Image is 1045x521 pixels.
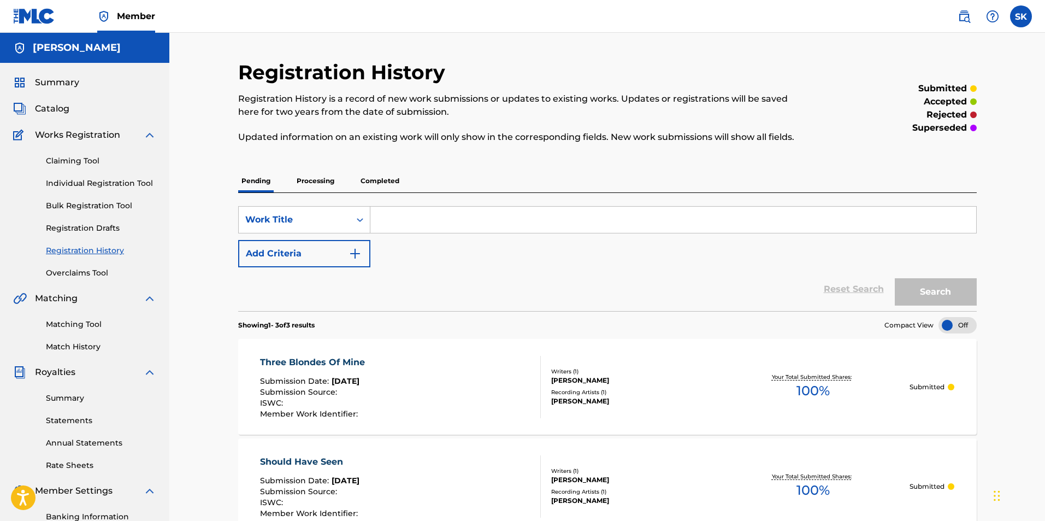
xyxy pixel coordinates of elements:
span: [DATE] [332,376,359,386]
span: Matching [35,292,78,305]
a: Statements [46,415,156,426]
img: Works Registration [13,128,27,142]
img: Summary [13,76,26,89]
a: Three Blondes Of MineSubmission Date:[DATE]Submission Source:ISWC:Member Work Identifier:Writers ... [238,339,977,435]
img: expand [143,292,156,305]
p: Updated information on an existing work will only show in the corresponding fields. New work subm... [238,131,807,144]
span: Member Settings [35,484,113,497]
div: [PERSON_NAME] [551,475,716,485]
span: ISWC : [260,497,286,507]
img: Accounts [13,42,26,55]
span: 100 % [796,481,830,500]
p: Processing [293,169,338,192]
p: accepted [924,95,967,108]
iframe: Resource Center [1014,346,1045,434]
span: Member Work Identifier : [260,508,361,518]
div: Writers ( 1 ) [551,367,716,376]
div: Three Blondes Of Mine [260,356,370,369]
img: help [986,10,999,23]
a: Claiming Tool [46,155,156,167]
iframe: Chat Widget [990,469,1045,521]
button: Add Criteria [238,240,370,267]
span: Member Work Identifier : [260,409,361,419]
a: Match History [46,341,156,353]
p: Your Total Submitted Shares: [772,373,854,381]
div: Work Title [245,213,344,226]
img: expand [143,128,156,142]
p: Submitted [910,482,944,491]
img: expand [143,484,156,497]
img: 9d2ae6d4665cec9f34b9.svg [349,247,362,260]
div: User Menu [1010,5,1032,27]
a: SummarySummary [13,76,79,89]
a: CatalogCatalog [13,102,69,115]
img: Top Rightsholder [97,10,110,23]
a: Registration Drafts [46,223,156,234]
h2: Registration History [238,60,451,85]
p: Pending [238,169,274,192]
a: Annual Statements [46,437,156,449]
p: Registration History is a record of new work submissions or updates to existing works. Updates or... [238,92,807,119]
a: Rate Sheets [46,460,156,471]
span: Summary [35,76,79,89]
p: Your Total Submitted Shares: [772,472,854,481]
img: Member Settings [13,484,26,497]
a: Public Search [953,5,975,27]
div: Writers ( 1 ) [551,467,716,475]
a: Overclaims Tool [46,267,156,279]
span: [DATE] [332,476,359,485]
span: ISWC : [260,398,286,408]
span: Works Registration [35,128,120,142]
div: Recording Artists ( 1 ) [551,388,716,396]
div: Should Have Seen [260,455,361,469]
form: Search Form [238,206,977,311]
p: Completed [357,169,403,192]
img: Catalog [13,102,26,115]
div: Recording Artists ( 1 ) [551,488,716,496]
span: Compact View [884,320,934,330]
a: Registration History [46,245,156,256]
a: Matching Tool [46,319,156,330]
img: Royalties [13,366,26,379]
span: 100 % [796,381,830,401]
p: Showing 1 - 3 of 3 results [238,320,315,330]
span: Catalog [35,102,69,115]
img: search [958,10,971,23]
div: [PERSON_NAME] [551,376,716,385]
img: MLC Logo [13,8,55,24]
span: Submission Source : [260,487,340,496]
span: Royalties [35,366,75,379]
div: Drag [994,479,1000,512]
p: submitted [918,82,967,95]
span: Submission Source : [260,387,340,397]
p: superseded [912,121,967,134]
a: Summary [46,393,156,404]
span: Submission Date : [260,376,332,386]
p: Submitted [910,382,944,392]
div: [PERSON_NAME] [551,496,716,506]
p: rejected [926,108,967,121]
span: Member [117,10,155,22]
span: Submission Date : [260,476,332,485]
a: Individual Registration Tool [46,178,156,189]
img: expand [143,366,156,379]
img: Matching [13,292,27,305]
a: Bulk Registration Tool [46,200,156,212]
div: [PERSON_NAME] [551,396,716,406]
h5: Steve Kellerman [33,42,121,54]
div: Help [982,5,1003,27]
